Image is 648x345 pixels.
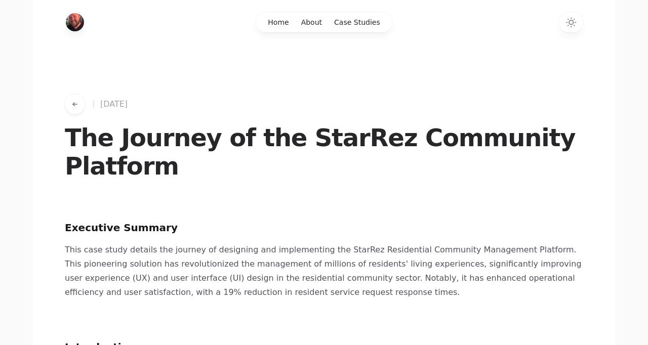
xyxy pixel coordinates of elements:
a: Home [262,12,295,32]
h2: Executive Summary [65,221,583,235]
button: Go back to works [65,94,85,114]
button: Switch to dark theme [559,12,583,32]
p: This case study details the journey of designing and implementing the StarRez Residential Communi... [65,243,583,299]
span: [DATE] [100,97,128,111]
h1: The Journey of the StarRez Community Platform [65,123,583,180]
a: Case Studies [328,12,386,32]
a: Home [66,13,84,31]
a: About [295,12,328,32]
